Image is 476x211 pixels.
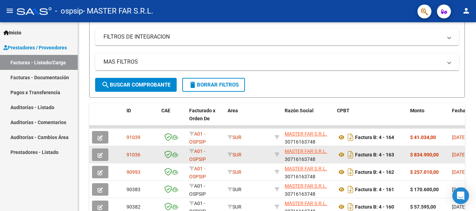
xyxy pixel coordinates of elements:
[95,29,459,45] mat-expansion-panel-header: FILTROS DE INTEGRACION
[410,108,424,113] span: Monto
[228,152,241,157] span: SUR
[285,182,331,197] div: 30716163748
[228,187,241,192] span: SUR
[452,187,466,192] span: [DATE]
[182,78,245,92] button: Borrar Filtros
[126,152,140,157] span: 91036
[285,183,327,189] span: MASTER FAR S.R.L.
[126,204,140,210] span: 90382
[159,103,186,134] datatable-header-cell: CAE
[103,33,442,41] mat-panel-title: FILTROS DE INTEGRACION
[452,152,466,157] span: [DATE]
[95,78,177,92] button: Buscar Comprobante
[452,169,466,175] span: [DATE]
[189,81,197,89] mat-icon: delete
[126,108,131,113] span: ID
[285,166,327,171] span: MASTER FAR S.R.L.
[355,152,394,157] strong: Factura B: 4 - 163
[452,135,466,140] span: [DATE]
[285,201,327,206] span: MASTER FAR S.R.L.
[225,103,272,134] datatable-header-cell: Area
[55,3,83,19] span: - ospsip
[407,103,449,134] datatable-header-cell: Monto
[228,135,241,140] span: SUR
[282,103,334,134] datatable-header-cell: Razón Social
[101,81,110,89] mat-icon: search
[95,54,459,70] mat-expansion-panel-header: MAS FILTROS
[346,149,355,160] i: Descargar documento
[6,7,14,15] mat-icon: menu
[101,82,170,88] span: Buscar Comprobante
[83,3,153,19] span: - MASTER FAR S.R.L.
[285,108,314,113] span: Razón Social
[355,204,394,210] strong: Factura B: 4 - 160
[189,108,215,121] span: Facturado x Orden De
[126,135,140,140] span: 91039
[285,147,331,162] div: 30716163748
[189,82,239,88] span: Borrar Filtros
[189,148,206,162] span: A01 - OSPSIP
[346,132,355,143] i: Descargar documento
[410,187,439,192] strong: $ 170.600,00
[126,187,140,192] span: 90383
[3,29,21,36] span: Inicio
[124,103,159,134] datatable-header-cell: ID
[189,166,206,179] span: A01 - OSPSIP
[337,108,350,113] span: CPBT
[189,183,206,197] span: A01 - OSPSIP
[285,165,331,179] div: 30716163748
[285,131,327,137] span: MASTER FAR S.R.L.
[285,148,327,154] span: MASTER FAR S.R.L.
[410,204,436,210] strong: $ 57.595,00
[189,131,206,145] span: A01 - OSPSIP
[3,44,67,51] span: Prestadores / Proveedores
[355,135,394,140] strong: Factura B: 4 - 164
[126,169,140,175] span: 90993
[462,7,470,15] mat-icon: person
[410,135,436,140] strong: $ 41.034,00
[228,108,238,113] span: Area
[346,167,355,178] i: Descargar documento
[285,130,331,145] div: 30716163748
[452,187,469,204] div: Open Intercom Messenger
[161,108,170,113] span: CAE
[452,204,466,210] span: [DATE]
[334,103,407,134] datatable-header-cell: CPBT
[355,187,394,192] strong: Factura B: 4 - 161
[410,152,439,157] strong: $ 834.900,00
[103,58,442,66] mat-panel-title: MAS FILTROS
[228,204,241,210] span: SUR
[186,103,225,134] datatable-header-cell: Facturado x Orden De
[410,169,439,175] strong: $ 257.010,00
[355,169,394,175] strong: Factura B: 4 - 162
[346,184,355,195] i: Descargar documento
[228,169,241,175] span: SUR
